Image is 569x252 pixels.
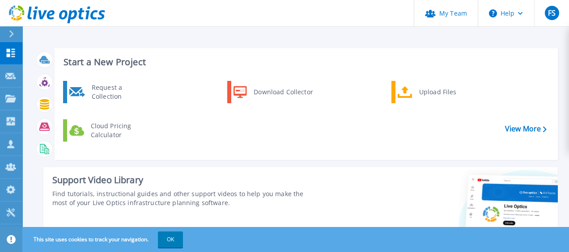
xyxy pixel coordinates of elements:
a: Upload Files [391,81,483,103]
button: OK [158,231,183,248]
div: Support Video Library [52,174,320,186]
span: This site uses cookies to track your navigation. [25,231,183,248]
div: Request a Collection [87,83,153,101]
div: Download Collector [249,83,317,101]
a: Download Collector [227,81,319,103]
a: View More [505,125,547,133]
a: Request a Collection [63,81,155,103]
div: Upload Files [415,83,481,101]
span: FS [548,9,556,17]
div: Cloud Pricing Calculator [86,122,153,139]
div: Find tutorials, instructional guides and other support videos to help you make the most of your L... [52,189,320,207]
h3: Start a New Project [64,57,546,67]
a: Cloud Pricing Calculator [63,119,155,142]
